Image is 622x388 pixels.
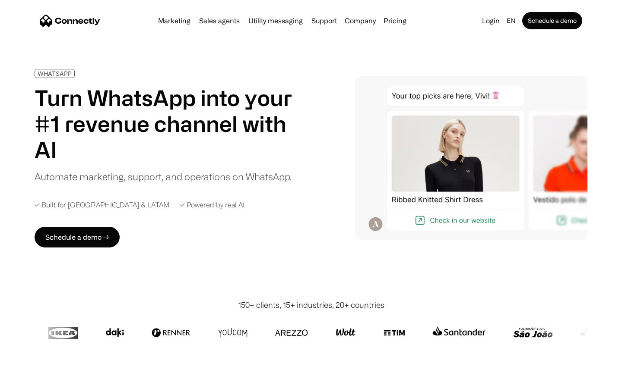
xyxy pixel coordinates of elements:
[35,169,292,184] div: Automate marketing, support, and operations on WhatsApp.
[17,373,52,385] ul: Language list
[38,70,72,77] div: WHATSAPP
[245,17,306,24] a: Utility messaging
[380,17,410,24] a: Pricing
[35,201,169,209] div: ✓ Built for [GEOGRAPHIC_DATA] & LATAM
[522,12,582,29] a: Schedule a demo
[35,85,302,163] h1: Turn WhatsApp into your #1 revenue channel with AI
[35,227,120,247] a: Schedule a demo →
[196,17,243,24] a: Sales agents
[308,17,340,24] a: Support
[9,372,52,385] aside: Language selected: English
[479,15,503,27] a: Login
[345,15,376,27] div: Company
[155,17,194,24] a: Marketing
[180,201,244,209] div: ✓ Powered by real AI
[507,15,515,27] div: en
[238,299,384,311] div: 150+ clients, 15+ industries, 20+ countries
